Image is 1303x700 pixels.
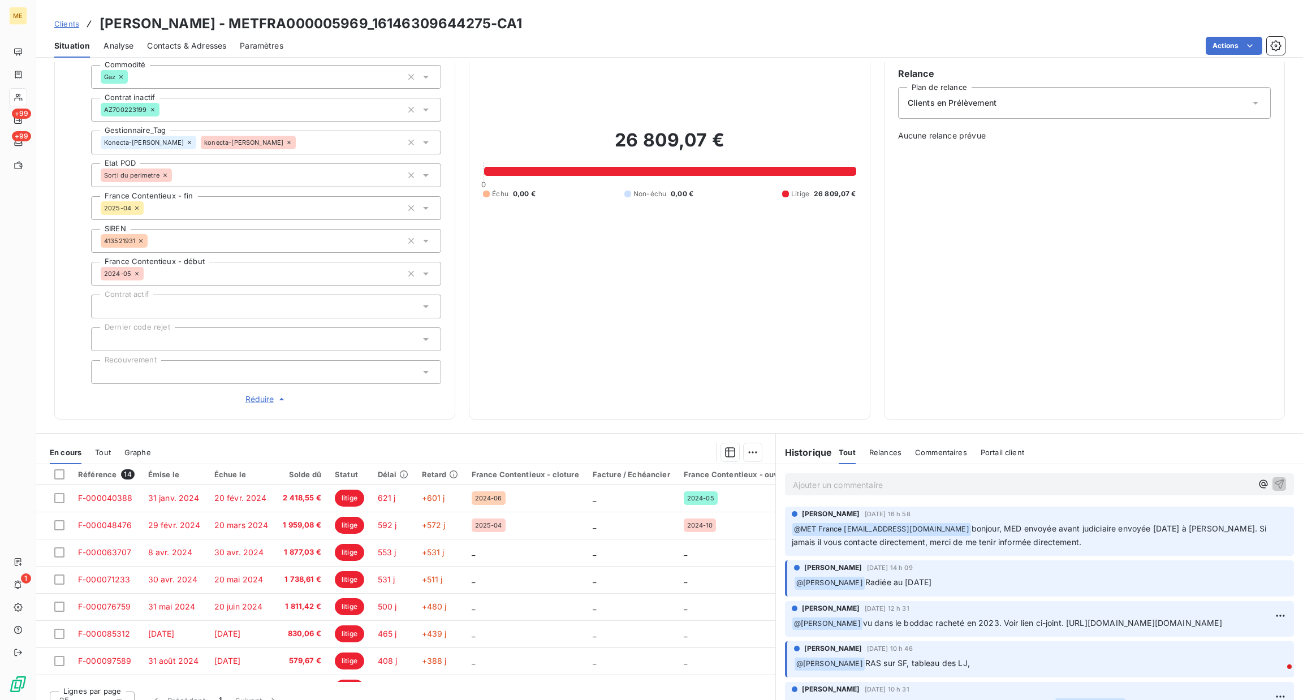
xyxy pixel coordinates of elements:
[121,469,134,479] span: 14
[282,492,321,504] span: 2 418,55 €
[475,495,502,502] span: 2024-06
[335,625,364,642] span: litige
[335,598,364,615] span: litige
[378,470,408,479] div: Délai
[684,656,687,666] span: _
[422,629,447,638] span: +439 j
[981,448,1024,457] span: Portail client
[214,602,263,611] span: 20 juin 2024
[472,656,475,666] span: _
[792,617,862,630] span: @ [PERSON_NAME]
[148,236,157,246] input: Ajouter une valeur
[795,658,865,671] span: @ [PERSON_NAME]
[422,574,443,584] span: +511 j
[422,520,446,530] span: +572 j
[867,645,913,652] span: [DATE] 10 h 46
[865,511,911,517] span: [DATE] 16 h 58
[898,67,1271,80] h6: Relance
[104,139,184,146] span: Konecta-[PERSON_NAME]
[148,574,198,584] span: 30 avr. 2024
[214,470,269,479] div: Échue le
[335,517,364,534] span: litige
[593,547,596,557] span: _
[54,18,79,29] a: Clients
[104,237,135,244] span: 413521931
[245,394,287,405] span: Réduire
[214,547,264,557] span: 30 avr. 2024
[802,603,860,613] span: [PERSON_NAME]
[335,653,364,669] span: litige
[687,522,713,529] span: 2024-10
[282,655,321,667] span: 579,67 €
[475,522,502,529] span: 2025-04
[282,601,321,612] span: 1 811,42 €
[282,628,321,639] span: 830,06 €
[593,629,596,638] span: _
[9,675,27,693] img: Logo LeanPay
[593,493,596,503] span: _
[378,520,397,530] span: 592 j
[792,524,1269,547] span: bonjour, MED envoyée avant judiciaire envoyée [DATE] à [PERSON_NAME]. Si jamais il vous contacte ...
[54,19,79,28] span: Clients
[865,686,909,693] span: [DATE] 10 h 31
[148,547,193,557] span: 8 avr. 2024
[214,520,269,530] span: 20 mars 2024
[296,137,305,148] input: Ajouter une valeur
[865,577,931,587] span: Radiée au [DATE]
[472,574,475,584] span: _
[593,602,596,611] span: _
[282,547,321,558] span: 1 877,03 €
[50,448,81,457] span: En cours
[148,656,199,666] span: 31 août 2024
[104,106,147,113] span: AZ700223199
[513,189,536,199] span: 0,00 €
[593,656,596,666] span: _
[282,470,321,479] div: Solde dû
[795,577,865,590] span: @ [PERSON_NAME]
[104,270,131,277] span: 2024-05
[104,172,159,179] span: Sorti du perimetre
[78,469,135,479] div: Référence
[21,573,31,584] span: 1
[335,490,364,507] span: litige
[633,189,666,199] span: Non-échu
[378,656,398,666] span: 408 j
[78,493,133,503] span: F-000040388
[802,509,860,519] span: [PERSON_NAME]
[867,564,913,571] span: [DATE] 14 h 09
[865,605,909,612] span: [DATE] 12 h 31
[9,7,27,25] div: ME
[148,629,175,638] span: [DATE]
[78,656,132,666] span: F-000097589
[78,574,131,584] span: F-000071233
[684,574,687,584] span: _
[78,602,131,611] span: F-000076759
[172,170,181,180] input: Ajouter une valeur
[814,189,856,199] span: 26 809,07 €
[103,40,133,51] span: Analyse
[593,574,596,584] span: _
[101,301,110,312] input: Ajouter une valeur
[802,684,860,694] span: [PERSON_NAME]
[335,680,364,697] span: litige
[124,448,151,457] span: Graphe
[422,493,445,503] span: +601 j
[687,495,714,502] span: 2024-05
[1206,37,1262,55] button: Actions
[104,74,115,80] span: Gaz
[128,72,137,82] input: Ajouter une valeur
[378,602,397,611] span: 500 j
[144,203,153,213] input: Ajouter une valeur
[483,129,856,163] h2: 26 809,07 €
[54,40,90,51] span: Situation
[148,602,196,611] span: 31 mai 2024
[335,544,364,561] span: litige
[908,97,996,109] span: Clients en Prélèvement
[78,629,131,638] span: F-000085312
[144,269,153,279] input: Ajouter une valeur
[104,205,131,211] span: 2025-04
[481,180,486,189] span: 0
[593,470,670,479] div: Facture / Echéancier
[684,470,801,479] div: France Contentieux - ouverture
[492,189,508,199] span: Échu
